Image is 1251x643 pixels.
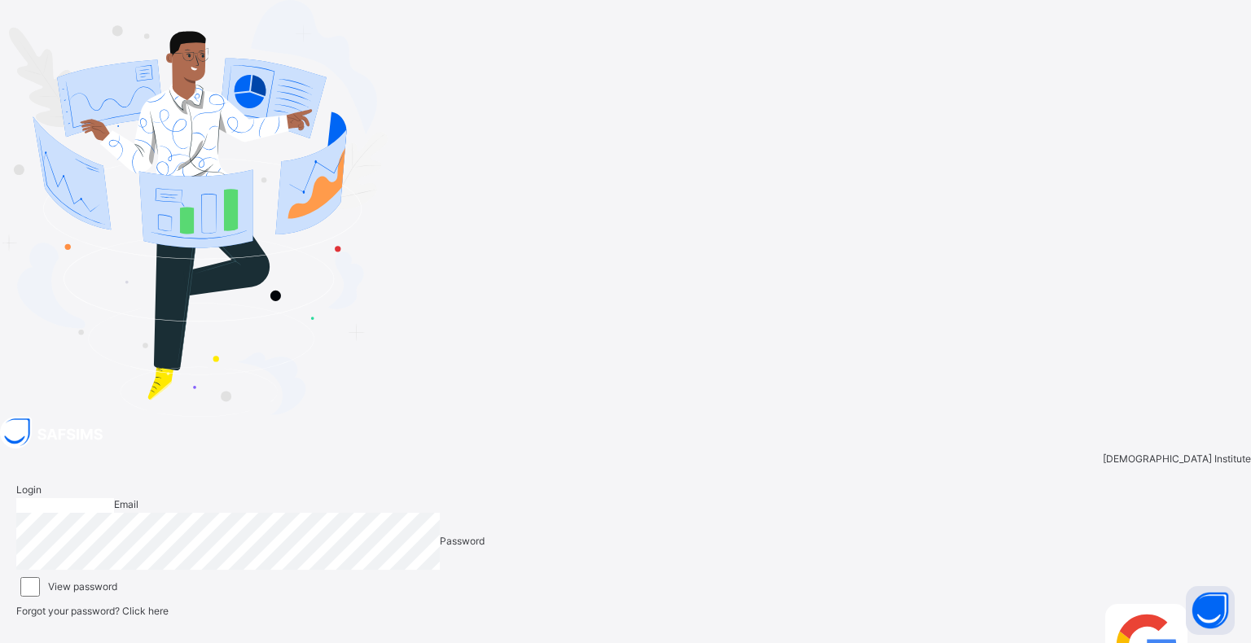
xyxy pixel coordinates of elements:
span: Login [16,483,42,496]
span: Email [114,498,138,510]
a: Click here [122,605,169,617]
span: Forgot your password? [16,605,169,617]
label: View password [48,580,117,594]
button: Open asap [1186,586,1235,635]
span: Password [440,535,485,547]
span: [DEMOGRAPHIC_DATA] Institute [1103,452,1251,466]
